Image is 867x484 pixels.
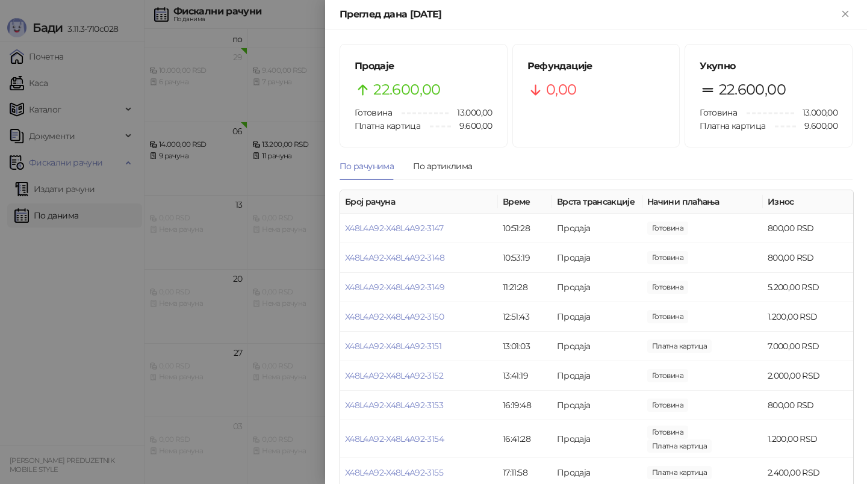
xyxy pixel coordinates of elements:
[498,273,552,302] td: 11:21:28
[340,7,838,22] div: Преглед дана [DATE]
[647,399,688,412] span: 800,00
[345,252,444,263] a: X48L4A92-X48L4A92-3148
[838,7,853,22] button: Close
[498,420,552,458] td: 16:41:28
[345,341,441,352] a: X48L4A92-X48L4A92-3151
[763,420,853,458] td: 1.200,00 RSD
[700,107,737,118] span: Готовина
[498,214,552,243] td: 10:51:28
[647,222,688,235] span: 800,00
[763,391,853,420] td: 800,00 RSD
[642,190,763,214] th: Начини плаћања
[552,332,642,361] td: Продаја
[763,302,853,332] td: 1.200,00 RSD
[498,391,552,420] td: 16:19:48
[498,302,552,332] td: 12:51:43
[647,340,712,353] span: 7.000,00
[552,302,642,332] td: Продаја
[647,251,688,264] span: 800,00
[340,160,394,173] div: По рачунима
[763,332,853,361] td: 7.000,00 RSD
[373,78,440,101] span: 22.600,00
[498,361,552,391] td: 13:41:19
[647,426,688,439] span: 1.000,00
[355,59,493,73] h5: Продаје
[552,214,642,243] td: Продаја
[763,361,853,391] td: 2.000,00 RSD
[340,190,498,214] th: Број рачуна
[796,119,837,132] span: 9.600,00
[700,120,765,131] span: Платна картица
[345,311,444,322] a: X48L4A92-X48L4A92-3150
[794,106,837,119] span: 13.000,00
[763,190,853,214] th: Износ
[552,190,642,214] th: Врста трансакције
[527,59,665,73] h5: Рефундације
[552,273,642,302] td: Продаја
[763,273,853,302] td: 5.200,00 RSD
[546,78,576,101] span: 0,00
[552,420,642,458] td: Продаја
[719,78,786,101] span: 22.600,00
[449,106,492,119] span: 13.000,00
[345,282,444,293] a: X48L4A92-X48L4A92-3149
[647,281,688,294] span: 5.200,00
[647,439,712,453] span: 200,00
[355,107,392,118] span: Готовина
[345,467,443,478] a: X48L4A92-X48L4A92-3155
[552,391,642,420] td: Продаја
[647,466,712,479] span: 2.400,00
[763,243,853,273] td: 800,00 RSD
[700,59,837,73] h5: Укупно
[552,361,642,391] td: Продаја
[498,332,552,361] td: 13:01:03
[345,223,443,234] a: X48L4A92-X48L4A92-3147
[763,214,853,243] td: 800,00 RSD
[345,370,443,381] a: X48L4A92-X48L4A92-3152
[345,400,443,411] a: X48L4A92-X48L4A92-3153
[552,243,642,273] td: Продаја
[345,433,444,444] a: X48L4A92-X48L4A92-3154
[355,120,420,131] span: Платна картица
[413,160,472,173] div: По артиклима
[647,310,688,323] span: 1.200,00
[498,190,552,214] th: Време
[498,243,552,273] td: 10:53:19
[451,119,493,132] span: 9.600,00
[647,369,688,382] span: 2.000,00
